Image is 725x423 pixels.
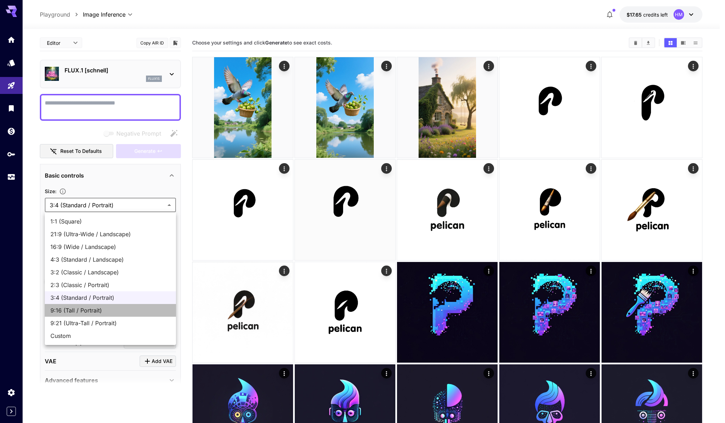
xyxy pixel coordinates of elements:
span: 3:4 (Standard / Portrait) [50,293,170,302]
span: 2:3 (Classic / Portrait) [50,281,170,289]
span: 21:9 (Ultra-Wide / Landscape) [50,230,170,238]
span: 1:1 (Square) [50,217,170,226]
span: 4:3 (Standard / Landscape) [50,255,170,264]
span: 3:2 (Classic / Landscape) [50,268,170,276]
span: 16:9 (Wide / Landscape) [50,243,170,251]
span: 9:16 (Tall / Portrait) [50,306,170,315]
span: 9:21 (Ultra-Tall / Portrait) [50,319,170,327]
span: Custom [50,332,170,340]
